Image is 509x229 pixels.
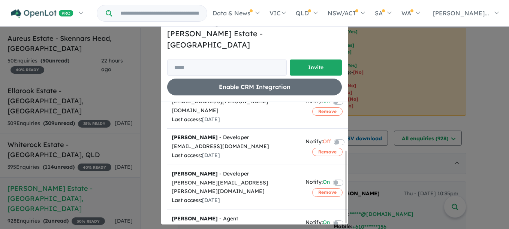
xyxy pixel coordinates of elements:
[172,196,296,205] div: Last access:
[202,197,220,204] span: [DATE]
[172,170,218,177] strong: [PERSON_NAME]
[167,79,342,95] button: Enable CRM Integration
[172,97,296,115] div: [EMAIL_ADDRESS][PERSON_NAME][DOMAIN_NAME]
[312,107,343,116] button: Remove
[172,134,218,141] strong: [PERSON_NAME]
[323,178,330,188] span: On
[305,178,330,188] div: Notify:
[172,215,218,222] strong: [PERSON_NAME]
[172,178,296,196] div: [PERSON_NAME][EMAIL_ADDRESS][PERSON_NAME][DOMAIN_NAME]
[202,152,220,159] span: [DATE]
[172,115,296,124] div: Last access:
[172,133,296,142] div: - Developer
[312,188,343,196] button: Remove
[305,97,330,107] div: Notify:
[312,148,343,156] button: Remove
[433,9,489,17] span: [PERSON_NAME]...
[172,214,296,223] div: - Agent
[323,137,331,147] span: Off
[323,97,330,107] span: On
[202,116,220,123] span: [DATE]
[305,137,331,147] div: Notify:
[114,5,205,21] input: Try estate name, suburb, builder or developer
[172,170,296,178] div: - Developer
[323,218,330,228] span: On
[172,142,296,151] div: [EMAIL_ADDRESS][DOMAIN_NAME]
[305,218,330,228] div: Notify:
[172,151,296,160] div: Last access:
[167,17,342,51] h5: Invite/manage team members for [PERSON_NAME] Estate - [GEOGRAPHIC_DATA]
[290,59,342,76] button: Invite
[11,9,73,18] img: Openlot PRO Logo White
